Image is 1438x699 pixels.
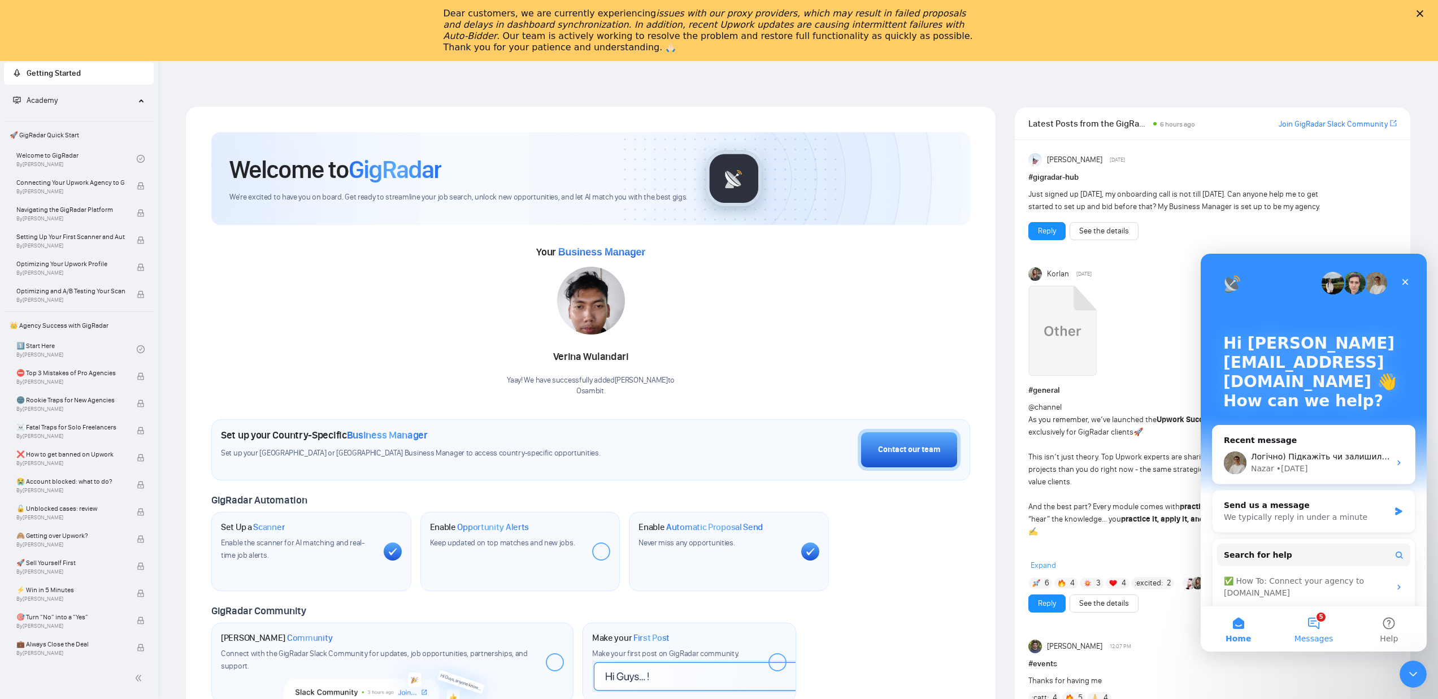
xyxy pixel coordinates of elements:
[16,623,125,629] span: By [PERSON_NAME]
[16,297,125,303] span: By [PERSON_NAME]
[287,632,333,644] span: Community
[592,649,739,658] span: Make your first post on GigRadar community.
[13,69,21,77] span: rocket
[536,246,645,258] span: Your
[1400,661,1427,688] iframe: Intercom live chat
[1045,578,1049,589] span: 6
[558,246,645,258] span: Business Manager
[16,476,125,487] span: 😭 Account blocked: what to do?
[137,535,145,543] span: lock
[1279,118,1388,131] a: Join GigRadar Slack Community
[16,285,125,297] span: Optimizing and A/B Testing Your Scanner for Better Results
[137,562,145,570] span: lock
[137,589,145,597] span: lock
[16,433,125,440] span: By [PERSON_NAME]
[557,267,625,335] img: 1712061552960-WhatsApp%20Image%202024-04-02%20at%2020.30.59.jpeg
[1038,597,1056,610] a: Reply
[137,372,145,380] span: lock
[27,95,58,105] span: Academy
[134,672,146,684] span: double-left
[16,584,125,596] span: ⚡ Win in 5 Minutes
[221,522,285,533] h1: Set Up a
[1028,527,1038,536] span: ✍️
[1084,579,1092,587] img: 💥
[16,177,125,188] span: Connecting Your Upwork Agency to GigRadar
[1121,514,1311,524] strong: practice it, apply it, and make it stick for the long run.
[5,124,153,146] span: 🚀 GigRadar Quick Start
[1079,597,1129,610] a: See the details
[137,345,145,353] span: check-circle
[137,209,145,217] span: lock
[137,616,145,624] span: lock
[16,611,125,623] span: 🎯 Turn “No” into a “Yes”
[4,62,154,85] li: Getting Started
[1028,658,1397,670] h1: # events
[1167,578,1171,589] span: 2
[1028,222,1066,240] button: Reply
[1070,578,1075,589] span: 4
[1038,225,1056,237] a: Reply
[16,215,125,222] span: By [PERSON_NAME]
[1031,561,1056,570] span: Expand
[16,422,125,433] span: ☠️ Fatal Traps for Solo Freelancers
[1192,577,1204,589] img: Korlan
[507,375,675,397] div: Yaay! We have successfully added [PERSON_NAME] to
[16,514,125,521] span: By [PERSON_NAME]
[13,95,58,105] span: Academy
[1047,640,1102,653] span: [PERSON_NAME]
[1047,154,1102,166] span: [PERSON_NAME]
[253,522,285,533] span: Scanner
[11,236,215,279] div: Send us a messageWe typically reply in under a minute
[1079,225,1129,237] a: See the details
[1417,10,1428,17] div: Close
[16,530,125,541] span: 🙈 Getting over Upwork?
[1076,269,1092,279] span: [DATE]
[16,231,125,242] span: Setting Up Your First Scanner and Auto-Bidder
[1390,119,1397,128] span: export
[444,8,977,53] div: Dear customers, we are currently experiencing . Our team is actively working to resolve the probl...
[5,314,153,337] span: 👑 Agency Success with GigRadar
[1058,579,1066,587] img: 🔥
[858,429,961,471] button: Contact our team
[211,494,307,506] span: GigRadar Automation
[179,381,197,389] span: Help
[1028,402,1062,412] span: @channel
[1028,552,1268,561] strong: Meet our experts behind the course (40+ lessons prepared for you):
[16,557,125,568] span: 🚀 Sell Yourself First
[50,209,73,221] div: Nazar
[457,522,529,533] span: Opportunity Alerts
[1096,578,1101,589] span: 3
[1047,268,1069,280] span: Korlan
[666,522,763,533] span: Automatic Proposal Send
[137,427,145,435] span: lock
[137,508,145,516] span: lock
[1183,577,1195,589] img: Sergey
[211,605,306,617] span: GigRadar Community
[1028,116,1149,131] span: Latest Posts from the GigRadar Community
[1028,384,1397,397] h1: # general
[347,429,428,441] span: Business Manager
[137,182,145,190] span: lock
[16,596,125,602] span: By [PERSON_NAME]
[16,406,125,413] span: By [PERSON_NAME]
[349,154,441,185] span: GigRadar
[16,379,125,385] span: By [PERSON_NAME]
[16,639,125,650] span: 💼 Always Close the Deal
[1390,118,1397,129] a: export
[1135,577,1163,589] span: :excited:
[229,192,688,203] span: We're excited to have you on board. Get ready to streamline your job search, unlock new opportuni...
[1032,579,1040,587] img: 🚀
[1070,594,1139,613] button: See the details
[229,154,441,185] h1: Welcome to
[137,454,145,462] span: lock
[137,481,145,489] span: lock
[1133,427,1143,437] span: 🚀
[1180,502,1252,511] strong: practical homework
[221,538,364,560] span: Enable the scanner for AI matching and real-time job alerts.
[221,448,665,459] span: Set up your [GEOGRAPHIC_DATA] or [GEOGRAPHIC_DATA] Business Manager to access country-specific op...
